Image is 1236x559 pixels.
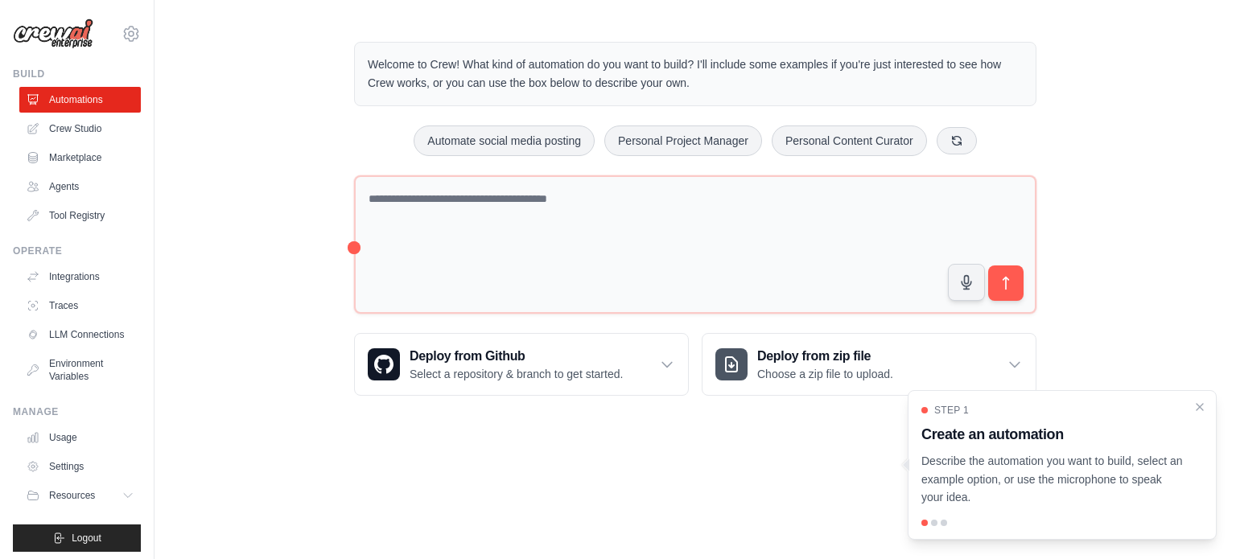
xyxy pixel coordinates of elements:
a: Settings [19,454,141,479]
a: LLM Connections [19,322,141,347]
button: Personal Project Manager [604,125,762,156]
span: Logout [72,532,101,545]
div: Build [13,68,141,80]
button: Automate social media posting [414,125,595,156]
span: Step 1 [934,404,969,417]
a: Traces [19,293,141,319]
div: Manage [13,405,141,418]
a: Integrations [19,264,141,290]
a: Agents [19,174,141,199]
a: Usage [19,425,141,450]
p: Describe the automation you want to build, select an example option, or use the microphone to spe... [921,452,1184,507]
a: Crew Studio [19,116,141,142]
h3: Deploy from zip file [757,347,893,366]
button: Logout [13,524,141,552]
span: Resources [49,489,95,502]
img: Logo [13,18,93,49]
a: Marketplace [19,145,141,171]
h3: Deploy from Github [410,347,623,366]
div: Operate [13,245,141,257]
h3: Create an automation [921,423,1184,446]
button: Personal Content Curator [772,125,927,156]
a: Automations [19,87,141,113]
button: Resources [19,483,141,508]
a: Environment Variables [19,351,141,389]
button: Close walkthrough [1193,401,1206,413]
p: Select a repository & branch to get started. [410,366,623,382]
a: Tool Registry [19,203,141,228]
p: Choose a zip file to upload. [757,366,893,382]
p: Welcome to Crew! What kind of automation do you want to build? I'll include some examples if you'... [368,55,1023,92]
